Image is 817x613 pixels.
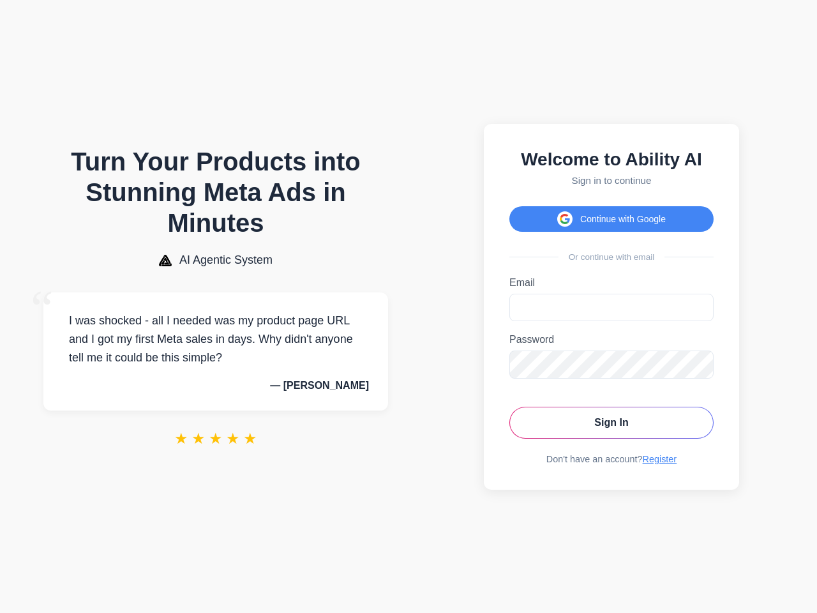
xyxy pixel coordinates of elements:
span: “ [31,280,54,338]
button: Sign In [509,407,714,439]
a: Register [643,454,677,464]
span: ★ [209,430,223,448]
div: Don't have an account? [509,454,714,464]
p: I was shocked - all I needed was my product page URL and I got my first Meta sales in days. Why d... [63,312,369,367]
span: AI Agentic System [179,254,273,267]
div: Or continue with email [509,252,714,262]
span: ★ [226,430,240,448]
img: AI Agentic System Logo [159,255,172,266]
button: Continue with Google [509,206,714,232]
label: Password [509,334,714,345]
span: ★ [174,430,188,448]
h2: Welcome to Ability AI [509,149,714,170]
span: ★ [191,430,206,448]
p: — [PERSON_NAME] [63,380,369,391]
p: Sign in to continue [509,175,714,186]
span: ★ [243,430,257,448]
h1: Turn Your Products into Stunning Meta Ads in Minutes [43,146,388,238]
label: Email [509,277,714,289]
